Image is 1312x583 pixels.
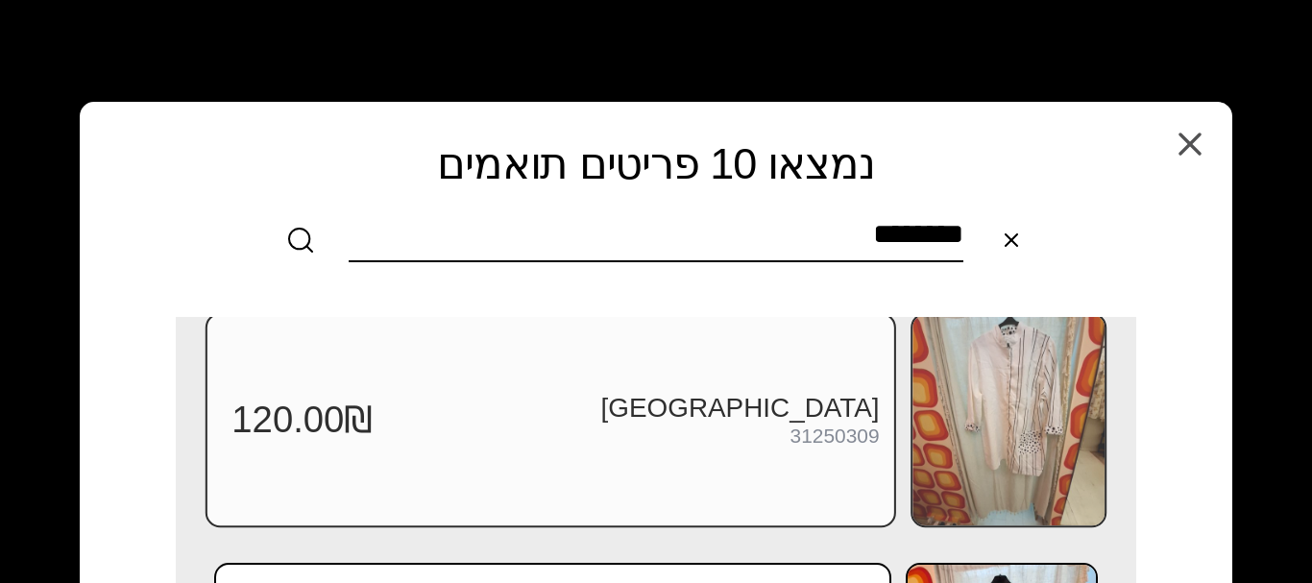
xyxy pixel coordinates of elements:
[231,398,374,442] span: 120.00₪
[912,315,1105,525] img: שמלה 5th Avenue
[983,211,1040,269] button: Clear search
[122,140,1190,188] h2: נמצאו 10 פריטים תואמים
[374,392,880,424] h3: [GEOGRAPHIC_DATA]
[790,425,880,448] div: 31250309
